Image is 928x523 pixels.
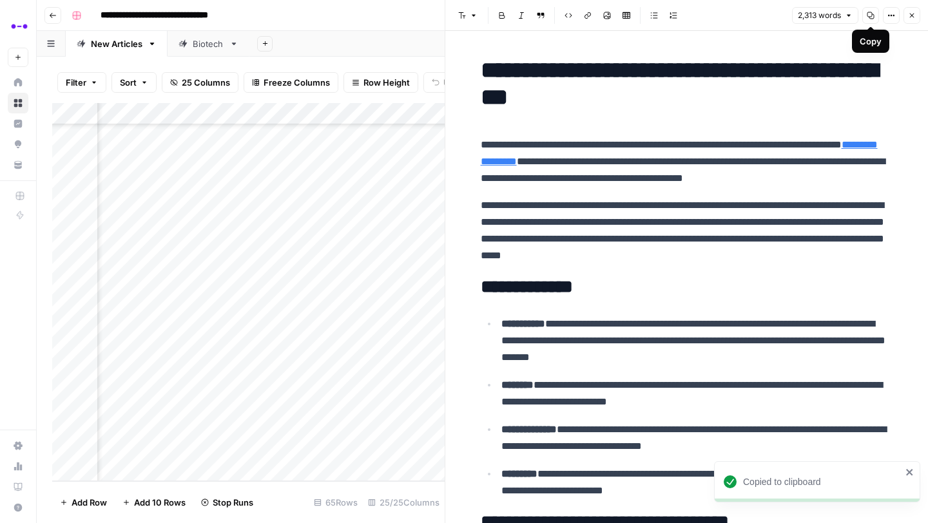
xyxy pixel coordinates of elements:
span: Stop Runs [213,496,253,509]
div: 25/25 Columns [363,492,445,513]
span: Add 10 Rows [134,496,186,509]
button: Row Height [343,72,418,93]
a: Browse [8,93,28,113]
button: Undo [423,72,474,93]
div: 65 Rows [309,492,363,513]
a: Usage [8,456,28,477]
a: Home [8,72,28,93]
a: Insights [8,113,28,134]
span: Sort [120,76,137,89]
a: Settings [8,435,28,456]
button: 2,313 words [792,7,858,24]
span: 2,313 words [798,10,841,21]
button: Filter [57,72,106,93]
button: Freeze Columns [244,72,338,93]
span: Freeze Columns [264,76,330,89]
div: New Articles [91,37,142,50]
button: close [905,467,914,477]
span: Row Height [363,76,410,89]
button: Help + Support [8,497,28,518]
span: Add Row [72,496,107,509]
button: Stop Runs [193,492,261,513]
span: 25 Columns [182,76,230,89]
div: Copied to clipboard [743,475,902,488]
span: Filter [66,76,86,89]
a: Opportunities [8,134,28,155]
a: Your Data [8,155,28,175]
button: Workspace: Abacum [8,10,28,43]
button: Add Row [52,492,115,513]
a: Learning Hub [8,477,28,497]
button: Sort [111,72,157,93]
button: Add 10 Rows [115,492,193,513]
div: Biotech [193,37,224,50]
a: New Articles [66,31,168,57]
img: Abacum Logo [8,15,31,38]
button: 25 Columns [162,72,238,93]
a: Biotech [168,31,249,57]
